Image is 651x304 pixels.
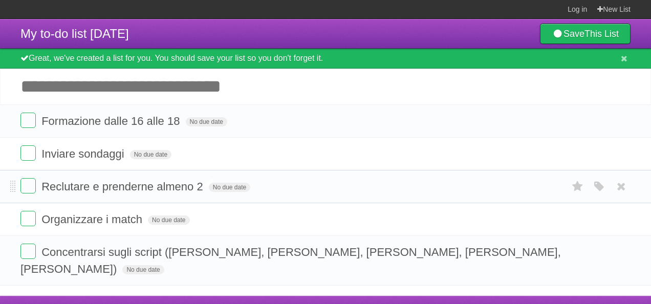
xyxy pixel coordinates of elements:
span: Formazione dalle 16 alle 18 [41,115,182,127]
a: SaveThis List [540,24,631,44]
b: This List [584,29,619,39]
label: Done [20,113,36,128]
span: No due date [209,183,250,192]
span: No due date [130,150,171,159]
label: Done [20,211,36,226]
label: Done [20,244,36,259]
span: No due date [186,117,227,126]
label: Star task [568,178,588,195]
span: No due date [148,215,189,225]
span: Inviare sondaggi [41,147,126,160]
span: No due date [122,265,164,274]
span: Concentrarsi sugli script ([PERSON_NAME], [PERSON_NAME], [PERSON_NAME], [PERSON_NAME], [PERSON_NA... [20,246,561,275]
span: Reclutare e prenderne almeno 2 [41,180,206,193]
label: Done [20,145,36,161]
label: Done [20,178,36,193]
span: Organizzare i match [41,213,145,226]
span: My to-do list [DATE] [20,27,129,40]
